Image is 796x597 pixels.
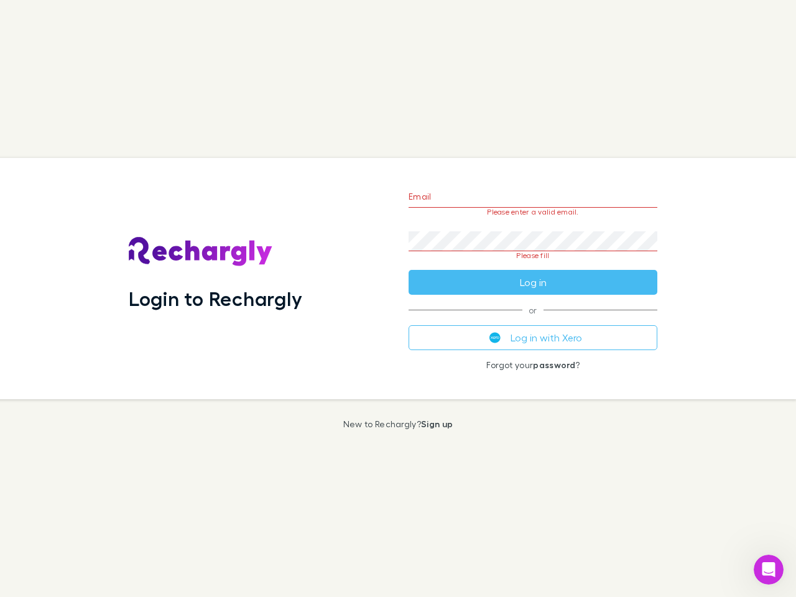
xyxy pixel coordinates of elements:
[129,237,273,267] img: Rechargly's Logo
[343,419,453,429] p: New to Rechargly?
[409,360,657,370] p: Forgot your ?
[421,419,453,429] a: Sign up
[754,555,784,585] iframe: Intercom live chat
[129,287,302,310] h1: Login to Rechargly
[409,325,657,350] button: Log in with Xero
[409,270,657,295] button: Log in
[533,359,575,370] a: password
[409,208,657,216] p: Please enter a valid email.
[489,332,501,343] img: Xero's logo
[409,251,657,260] p: Please fill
